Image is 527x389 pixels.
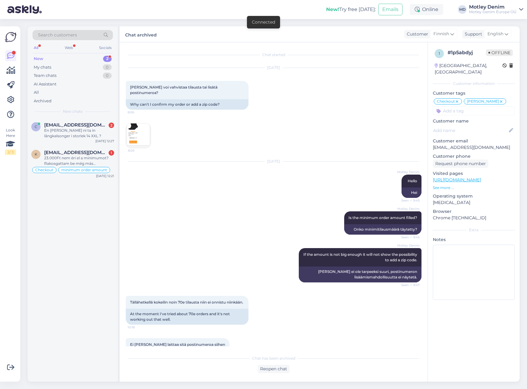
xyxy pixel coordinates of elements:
[258,365,290,373] div: Reopen chat
[437,100,455,103] span: Checkout
[35,168,53,172] span: Checkout
[326,6,339,12] b: New!
[130,342,225,347] span: Ei [PERSON_NAME] laittaa sitä postinumeroa siihen
[344,224,421,235] div: Onko minimitilausmäärä täytetty?
[38,32,77,38] span: Search customers
[44,155,114,166] div: 23.000Ft nem éri el a minimumot? Rakosgattam be még más termékeket de 45 ezernél se engedi
[433,81,515,86] div: Customer information
[462,31,482,37] div: Support
[126,52,421,58] div: Chat started
[63,109,83,114] span: New chats
[467,100,499,103] span: [PERSON_NAME]
[408,179,417,183] span: Hello
[469,5,517,9] div: Motley Denim
[397,235,420,240] span: Seen ✓ 9:45
[63,44,74,52] div: Web
[44,122,108,128] span: carina.gullstrom@alleima.com
[299,266,421,282] div: [PERSON_NAME] ei ole tarpeeksi suuri, postinumeron lisäämismahdollisuutta ei näytetä.
[433,138,515,144] p: Customer email
[433,106,515,115] input: Add a tag
[61,168,107,172] span: minimum order amount
[433,153,515,160] p: Customer phone
[433,127,508,134] input: Add name
[487,31,503,37] span: English
[433,199,515,206] p: [MEDICAL_DATA]
[5,31,17,43] img: Askly Logo
[98,44,113,52] div: Socials
[433,193,515,199] p: Operating system
[435,62,502,75] div: [GEOGRAPHIC_DATA], [GEOGRAPHIC_DATA]
[5,127,16,155] div: Look Here
[34,73,56,79] div: Team chats
[433,170,515,177] p: Visited pages
[397,170,420,174] span: Motley Denim
[458,5,467,14] div: MD
[109,150,114,156] div: 1
[433,215,515,221] p: Chrome [TECHNICAL_ID]
[410,4,443,15] div: Online
[128,325,151,330] span: 10:18
[433,118,515,124] p: Customer name
[433,236,515,243] p: Notes
[128,148,151,153] span: 8:06
[130,300,243,304] span: Tällähetkellä kokeilin noin 70e tilausta niin ei onnistu niinkään.
[130,85,218,95] span: [PERSON_NAME] voi vahvistaa tilausta tai lisätä postinumeroa?
[33,44,40,52] div: All
[103,73,112,79] div: 0
[397,198,420,203] span: Seen ✓ 9:45
[126,159,421,164] div: [DATE]
[252,19,275,25] div: Connected
[95,139,114,143] div: [DATE] 12:27
[303,252,418,262] span: If the amount is not big enough it will not show the possibility to add a zip code.
[397,243,420,248] span: Motley Denim
[433,185,515,191] p: See more ...
[439,51,440,56] span: 1
[34,98,52,104] div: Archived
[34,56,43,62] div: New
[109,123,114,128] div: 2
[34,81,56,87] div: AI Assistant
[397,283,420,287] span: Seen ✓ 9:47
[469,5,523,14] a: Motley DenimMotley Denim Europe OÜ
[103,56,112,62] div: 2
[126,99,248,110] div: Why can't I confirm my order or add a zip code?
[348,215,417,220] span: Is the minimum order amount filled?
[448,49,486,56] div: # 1p5abdyj
[433,90,515,96] p: Customer tags
[433,144,515,151] p: [EMAIL_ADDRESS][DOMAIN_NAME]
[44,128,114,139] div: En [PERSON_NAME] ni ta in långkalsonger i storlek 14 XXL ?
[44,150,108,155] span: Kisalfato.bazsi@gmail.com
[433,227,515,233] div: Extra
[35,152,37,157] span: K
[326,6,376,13] div: Try free [DATE]:
[126,65,421,70] div: [DATE]
[378,4,402,15] button: Emails
[103,64,112,70] div: 0
[5,149,16,155] div: 2 / 3
[397,206,420,211] span: Motley Denim
[128,110,151,115] span: 8:06
[469,9,517,14] div: Motley Denim Europe OÜ
[433,208,515,215] p: Browser
[433,31,449,37] span: Finnish
[125,30,157,38] label: Chat archived
[34,89,39,96] div: All
[402,187,421,198] div: Hei
[34,64,51,70] div: My chats
[126,309,248,325] div: At the moment I've tried about 70e orders and it's not working out that well.
[404,31,428,37] div: Customer
[126,123,151,148] img: Attachment
[252,356,295,361] span: Chat has been archived
[96,174,114,178] div: [DATE] 12:21
[433,177,481,183] a: [URL][DOMAIN_NAME]
[433,160,488,168] div: Request phone number
[35,124,37,129] span: c
[486,49,513,56] span: Offline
